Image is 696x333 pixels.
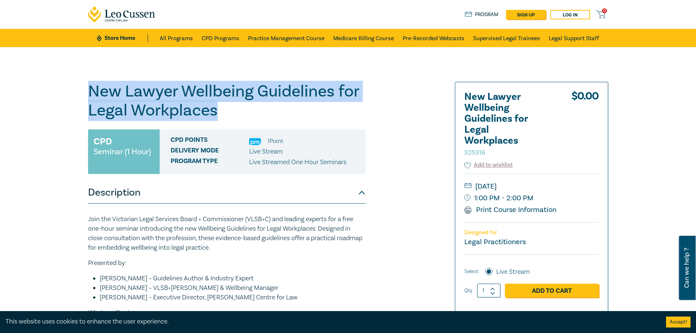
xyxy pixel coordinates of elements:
[666,317,691,328] button: Accept cookies
[602,8,607,13] span: 0
[496,267,530,277] label: Live Stream
[403,29,464,47] a: Pre-Recorded Webcasts
[465,11,499,19] a: Program
[100,293,366,302] li: [PERSON_NAME] – Executive Director, [PERSON_NAME] Centre for Law
[160,29,193,47] a: All Programs
[473,29,540,47] a: Supervised Legal Trainees
[683,240,690,296] span: Can we help ?
[88,258,366,268] p: Presented by:
[506,10,546,19] a: sign up
[249,147,283,156] span: Live Stream
[88,82,366,120] h1: New Lawyer Wellbeing Guidelines for Legal Workplaces
[171,136,249,146] span: CPD Points
[100,283,366,293] li: [PERSON_NAME] – VLSB+[PERSON_NAME] & Wellbeing Manager
[571,91,599,161] div: $ 0.00
[505,284,599,298] a: Add to Cart
[464,181,599,192] small: [DATE]
[171,147,249,156] span: Delivery Mode
[550,10,590,19] a: Log in
[248,29,324,47] a: Practice Management Course
[94,135,112,148] h3: CPD
[464,91,545,157] h2: New Lawyer Wellbeing Guidelines for Legal Workplaces
[464,192,599,204] small: 1:00 PM - 2:00 PM
[464,237,526,247] small: Legal Practitioners
[249,138,261,145] img: Practice Management & Business Skills
[171,158,249,167] span: Program type
[88,182,366,204] button: Description
[249,158,346,167] p: Live Streamed One Hour Seminars
[100,274,366,283] li: [PERSON_NAME] – Guidelines Author & Industry Expert
[202,29,239,47] a: CPD Programs
[94,148,151,155] small: Seminar (1 Hour)
[464,229,599,236] p: Designed for
[464,205,557,215] a: Print Course Information
[549,29,599,47] a: Legal Support Staff
[464,287,472,295] label: Qty
[464,268,479,276] span: Select:
[333,29,394,47] a: Medicare Billing Course
[5,317,655,326] div: This website uses cookies to enhance the user experience.
[97,34,148,42] a: Store Home
[464,148,485,157] small: S25316
[88,308,366,318] p: What you’ll gain:
[267,136,283,146] li: 1 Point
[88,215,366,253] p: Join the Victorian Legal Services Board + Commissioner (VLSB+C) and leading experts for a free on...
[477,284,501,298] input: 1
[464,161,513,169] button: Add to wishlist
